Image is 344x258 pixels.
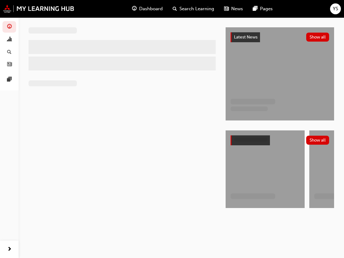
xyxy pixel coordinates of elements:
[231,135,329,145] a: Show all
[224,5,229,13] span: news-icon
[7,77,12,83] span: pages-icon
[7,37,12,43] span: chart-icon
[7,62,12,68] span: news-icon
[248,2,278,15] a: pages-iconPages
[306,136,329,145] button: Show all
[306,33,329,42] button: Show all
[127,2,168,15] a: guage-iconDashboard
[219,2,248,15] a: news-iconNews
[260,5,273,12] span: Pages
[3,5,74,13] img: mmal
[139,5,163,12] span: Dashboard
[7,24,12,30] span: guage-icon
[179,5,214,12] span: Search Learning
[7,49,11,55] span: search-icon
[234,34,258,40] span: Latest News
[253,5,258,13] span: pages-icon
[333,5,338,12] span: YS
[132,5,137,13] span: guage-icon
[168,2,219,15] a: search-iconSearch Learning
[173,5,177,13] span: search-icon
[231,32,329,42] a: Latest NewsShow all
[7,246,12,253] span: next-icon
[330,3,341,14] button: YS
[231,5,243,12] span: News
